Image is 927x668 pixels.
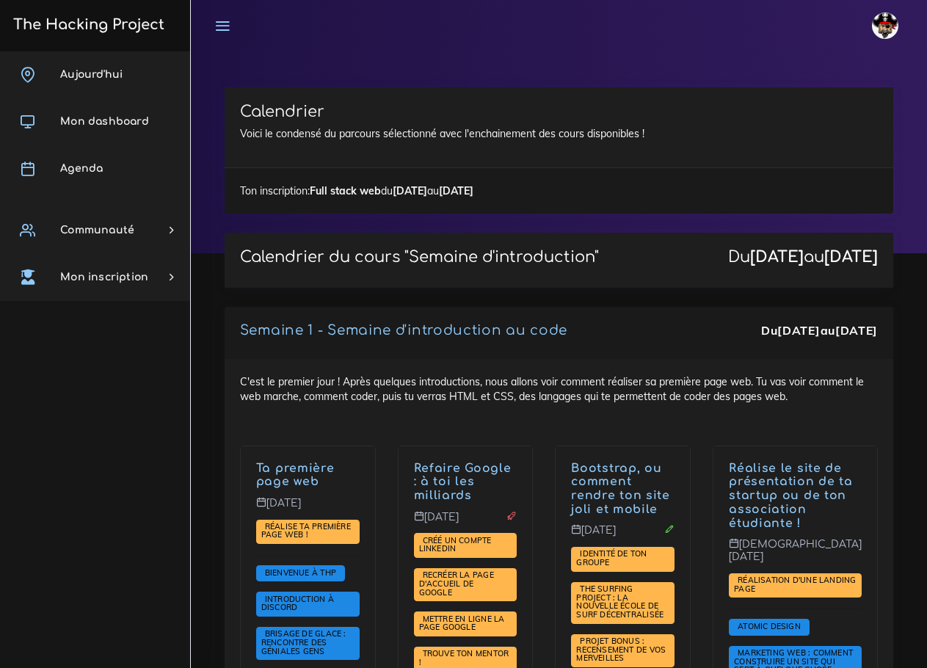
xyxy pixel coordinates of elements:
div: Du au [761,322,878,339]
a: Mettre en ligne la page Google [419,614,505,633]
p: Calendrier du cours "Semaine d'introduction" [240,248,599,266]
strong: [DATE] [824,248,878,266]
strong: [DATE] [750,248,804,266]
h3: Calendrier [240,103,878,121]
a: PROJET BONUS : recensement de vos merveilles [576,636,666,664]
span: Mon inscription [60,272,148,283]
strong: [DATE] [439,184,473,197]
a: Créé un compte LinkedIn [419,536,492,555]
span: PROJET BONUS : recensement de vos merveilles [576,636,666,663]
div: Du au [728,248,878,266]
span: The Surfing Project : la nouvelle école de surf décentralisée [576,584,667,620]
strong: Full stack web [310,184,381,197]
a: Trouve ton mentor ! [419,649,509,668]
span: Réalisation d'une landing page [734,575,856,594]
a: Réalise ta première page web ! [261,522,351,541]
a: Brisage de glace : rencontre des géniales gens [261,629,346,656]
span: Mon dashboard [60,116,149,127]
span: Trouve ton mentor ! [419,648,509,667]
a: Semaine 1 - Semaine d'introduction au code [240,323,567,338]
p: [DEMOGRAPHIC_DATA][DATE] [729,538,862,574]
a: Ta première page web [256,462,335,489]
a: Réalise le site de présentation de ta startup ou de ton association étudiante ! [729,462,853,530]
a: Réalisation d'une landing page [734,576,856,595]
span: Brisage de glace : rencontre des géniales gens [261,628,346,656]
img: avatar [872,12,898,39]
a: Identité de ton groupe [576,549,647,568]
a: Recréer la page d'accueil de Google [419,570,494,598]
span: Communauté [60,225,134,236]
strong: [DATE] [835,323,878,338]
p: [DATE] [414,511,517,534]
strong: [DATE] [777,323,820,338]
p: [DATE] [256,497,360,520]
a: Bootstrap, ou comment rendre ton site joli et mobile [571,462,670,516]
strong: [DATE] [393,184,427,197]
span: Identité de ton groupe [576,548,647,567]
p: [DATE] [571,524,675,548]
p: Voici le condensé du parcours sélectionné avec l'enchainement des cours disponibles ! [240,126,878,141]
span: Aujourd'hui [60,69,123,80]
span: Agenda [60,163,103,174]
h3: The Hacking Project [9,17,164,33]
div: Ton inscription: du au [225,167,893,214]
span: Recréer la page d'accueil de Google [419,570,494,597]
span: Mettre en ligne la page Google [419,614,505,633]
a: The Surfing Project : la nouvelle école de surf décentralisée [576,584,667,620]
a: Refaire Google : à toi les milliards [414,462,512,503]
a: Atomic Design [734,622,804,632]
span: Atomic Design [734,621,804,631]
a: Bienvenue à THP [261,567,340,578]
span: Créé un compte LinkedIn [419,535,492,554]
a: Introduction à Discord [261,595,334,614]
span: Réalise ta première page web ! [261,521,351,540]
